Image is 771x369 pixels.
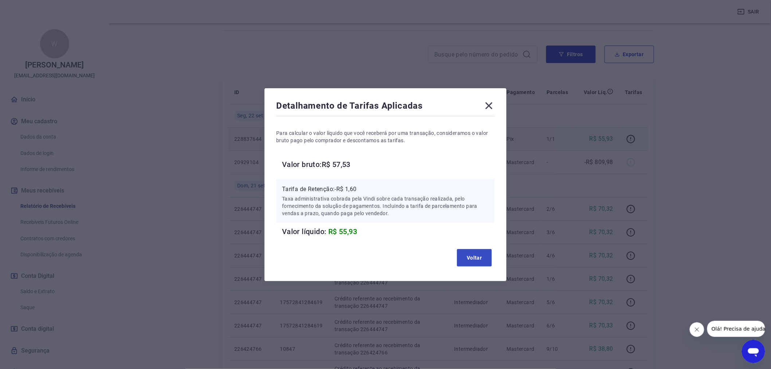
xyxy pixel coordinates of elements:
[276,129,495,144] p: Para calcular o valor líquido que você receberá por uma transação, consideramos o valor bruto pag...
[282,226,495,237] h6: Valor líquido:
[457,249,492,267] button: Voltar
[282,195,489,217] p: Taxa administrativa cobrada pela Vindi sobre cada transação realizada, pelo fornecimento da soluç...
[282,185,489,194] p: Tarifa de Retenção: -R$ 1,60
[690,322,704,337] iframe: Fechar mensagem
[707,321,765,337] iframe: Mensagem da empresa
[4,5,61,11] span: Olá! Precisa de ajuda?
[276,100,495,114] div: Detalhamento de Tarifas Aplicadas
[742,340,765,363] iframe: Botão para abrir a janela de mensagens
[328,227,357,236] span: R$ 55,93
[282,159,495,170] h6: Valor bruto: R$ 57,53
